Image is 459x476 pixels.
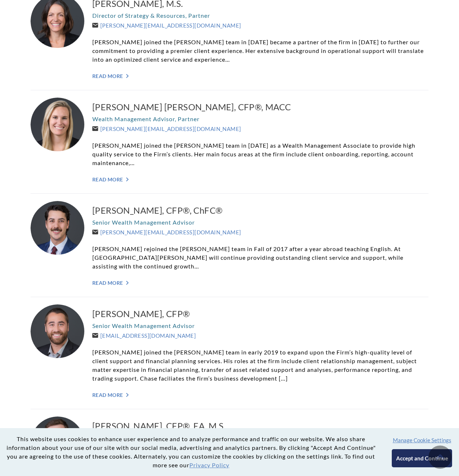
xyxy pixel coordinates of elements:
p: This website uses cookies to enhance user experience and to analyze performance and traffic on ou... [6,435,376,469]
p: [PERSON_NAME] joined the [PERSON_NAME] team in [DATE] became a partner of the firm in [DATE] to f... [92,38,428,64]
button: Accept and Continue [392,449,452,467]
p: Director of Strategy & Resources, Partner [92,11,428,20]
a: Read More "> [92,280,428,286]
p: [PERSON_NAME] joined the [PERSON_NAME] team in early 2019 to expand upon the Firm’s high-quality ... [92,348,428,383]
a: [EMAIL_ADDRESS][DOMAIN_NAME] [92,332,196,339]
a: [PERSON_NAME], CFP®, ChFC® [92,205,428,216]
p: [PERSON_NAME] joined the [PERSON_NAME] team in [DATE] as a Wealth Management Associate to provide... [92,141,428,167]
a: [PERSON_NAME][EMAIL_ADDRESS][DOMAIN_NAME] [92,126,241,132]
p: [PERSON_NAME] rejoined the [PERSON_NAME] team in Fall of 2017 after a year abroad teaching Englis... [92,245,428,271]
p: Senior Wealth Management Advisor [92,321,428,330]
a: [PERSON_NAME][EMAIL_ADDRESS][DOMAIN_NAME] [92,229,241,235]
a: [PERSON_NAME][EMAIL_ADDRESS][DOMAIN_NAME] [92,22,241,29]
a: Read More "> [92,176,428,182]
a: [PERSON_NAME], CFP® [92,308,428,320]
a: Read More "> [92,73,428,79]
a: Read More "> [92,392,428,398]
a: Privacy Policy [189,461,229,468]
p: Wealth Management Advisor, Partner [92,115,428,123]
a: [PERSON_NAME], CFP®, EA, M.S. [92,420,428,432]
p: Senior Wealth Management Advisor [92,218,428,227]
a: [PERSON_NAME] [PERSON_NAME], CFP®, MACC [92,101,428,113]
button: Manage Cookie Settings [393,437,451,443]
